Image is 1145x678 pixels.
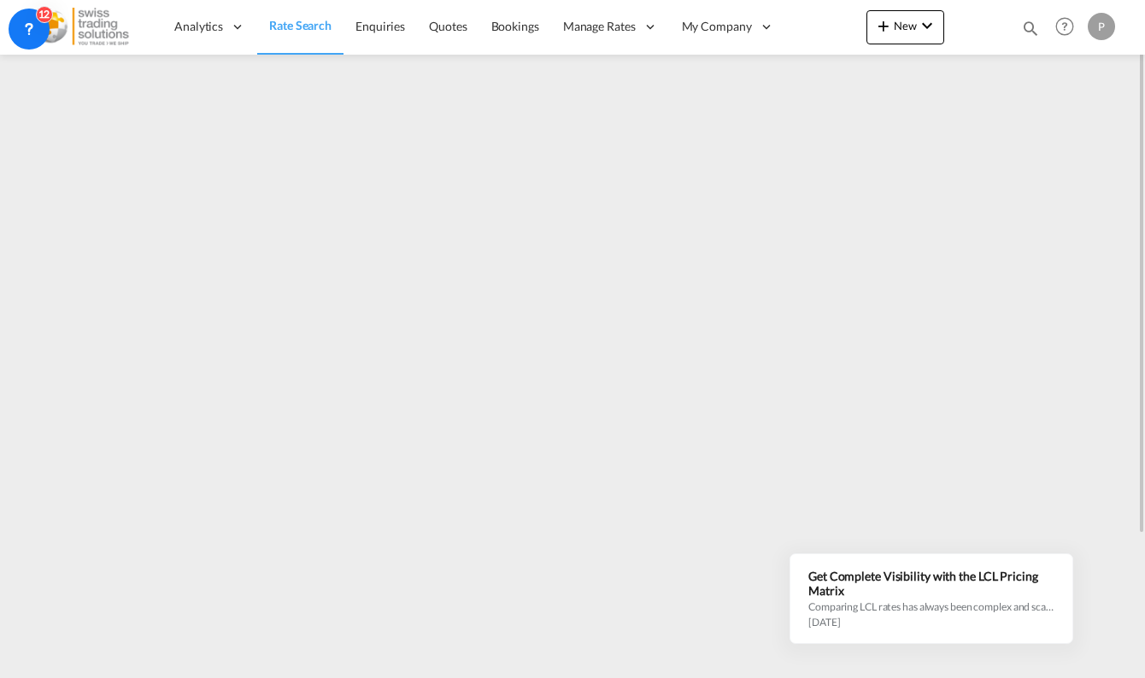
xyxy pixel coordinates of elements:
[917,15,937,36] md-icon: icon-chevron-down
[873,19,937,32] span: New
[491,19,539,33] span: Bookings
[269,18,332,32] span: Rate Search
[429,19,467,33] span: Quotes
[1021,19,1040,44] div: icon-magnify
[1088,13,1115,40] div: P
[174,18,223,35] span: Analytics
[26,8,141,46] img: f9751c60786011ecbe49d7ff99833a38.png
[1050,12,1079,41] span: Help
[355,19,405,33] span: Enquiries
[1021,19,1040,38] md-icon: icon-magnify
[1050,12,1088,43] div: Help
[563,18,636,35] span: Manage Rates
[873,15,894,36] md-icon: icon-plus 400-fg
[866,10,944,44] button: icon-plus 400-fgNewicon-chevron-down
[682,18,752,35] span: My Company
